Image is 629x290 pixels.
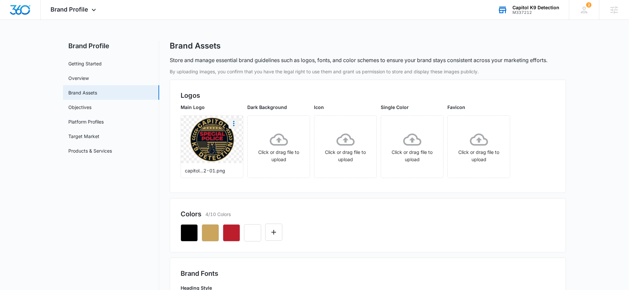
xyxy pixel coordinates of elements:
[314,116,376,178] span: Click or drag file to upload
[181,269,555,278] h2: Brand Fonts
[181,104,243,111] p: Main Logo
[381,104,443,111] p: Single Color
[181,91,555,100] h2: Logos
[265,224,282,241] button: Edit Color
[314,130,376,163] div: Click or drag file to upload
[68,133,99,140] a: Target Market
[586,2,591,8] span: 2
[448,116,510,178] span: Click or drag file to upload
[381,116,443,178] span: Click or drag file to upload
[170,68,566,75] p: By uploading images, you confirm that you have the legal right to use them and grant us permissio...
[189,116,235,163] img: User uploaded logo
[247,104,310,111] p: Dark Background
[447,104,510,111] p: Favicon
[181,209,201,219] h2: Colors
[68,75,89,82] a: Overview
[68,60,102,67] a: Getting Started
[185,167,239,174] p: capitol...2-01.png
[512,10,559,15] div: account id
[170,41,221,51] h1: Brand Assets
[170,56,547,64] p: Store and manage essential brand guidelines such as logos, fonts, and color schemes to ensure you...
[68,89,97,96] a: Brand Assets
[68,104,91,111] a: Objectives
[248,130,310,163] div: Click or drag file to upload
[448,130,510,163] div: Click or drag file to upload
[228,118,239,129] button: More
[63,41,159,51] h2: Brand Profile
[586,2,591,8] div: notifications count
[512,5,559,10] div: account name
[68,118,104,125] a: Platform Profiles
[51,6,88,13] span: Brand Profile
[381,130,443,163] div: Click or drag file to upload
[314,104,377,111] p: Icon
[248,116,310,178] span: Click or drag file to upload
[68,147,112,154] a: Products & Services
[205,211,231,218] p: 4/10 Colors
